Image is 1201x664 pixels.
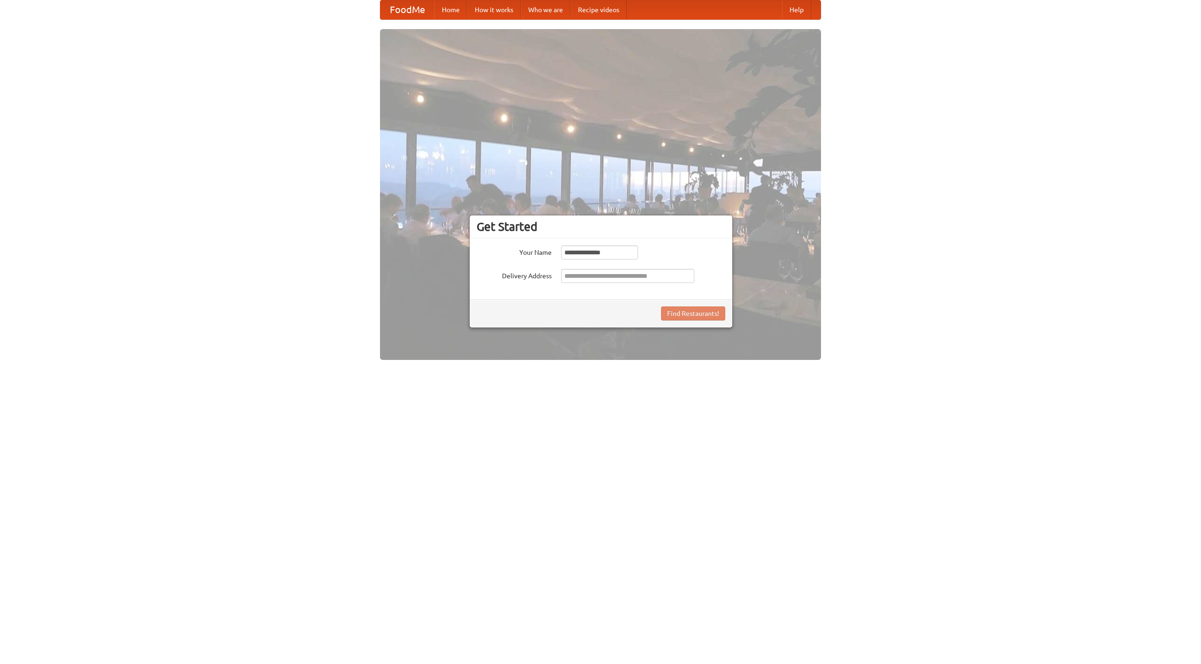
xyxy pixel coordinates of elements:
h3: Get Started [477,220,725,234]
a: Recipe videos [570,0,627,19]
label: Delivery Address [477,269,552,281]
label: Your Name [477,245,552,257]
a: Who we are [521,0,570,19]
a: How it works [467,0,521,19]
button: Find Restaurants! [661,306,725,321]
a: FoodMe [380,0,434,19]
a: Home [434,0,467,19]
a: Help [782,0,811,19]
